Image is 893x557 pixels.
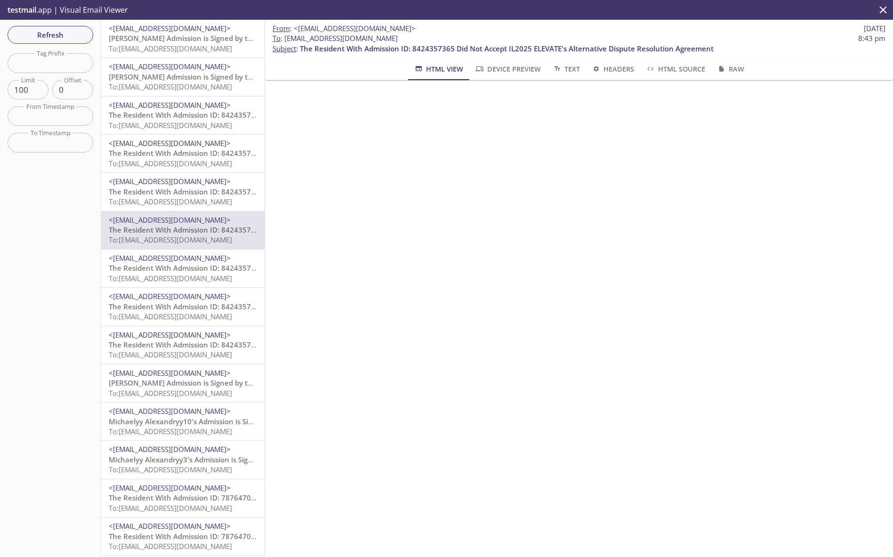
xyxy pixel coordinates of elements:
[109,72,289,81] span: [PERSON_NAME] Admission is Signed by the Resident
[109,62,231,71] span: <[EMAIL_ADDRESS][DOMAIN_NAME]>
[109,312,232,321] span: To: [EMAIL_ADDRESS][DOMAIN_NAME]
[8,26,93,44] button: Refresh
[475,63,540,75] span: Device Preview
[109,138,231,148] span: <[EMAIL_ADDRESS][DOMAIN_NAME]>
[273,33,398,43] span: : [EMAIL_ADDRESS][DOMAIN_NAME]
[109,378,289,387] span: [PERSON_NAME] Admission is Signed by the Resident
[273,44,296,53] span: Subject
[101,326,265,364] div: <[EMAIL_ADDRESS][DOMAIN_NAME]>The Resident With Admission ID: 8424357365 Did Not Accept IL2025 EL...
[109,100,231,110] span: <[EMAIL_ADDRESS][DOMAIN_NAME]>
[109,225,523,234] span: The Resident With Admission ID: 8424357365 Did Not Accept IL2025 ELEVATE's Alternative Dispute Re...
[109,121,232,130] span: To: [EMAIL_ADDRESS][DOMAIN_NAME]
[101,403,265,440] div: <[EMAIL_ADDRESS][DOMAIN_NAME]>Michaelyy Alexandryy10's Admission is Signed by the ResidentTo:[EMA...
[109,368,231,378] span: <[EMAIL_ADDRESS][DOMAIN_NAME]>
[109,340,523,349] span: The Resident With Admission ID: 8424357365 Did Not Accept IL2025 ELEVATE's Alternative Dispute Re...
[15,29,86,41] span: Refresh
[858,33,885,43] span: 8:43 pm
[101,97,265,134] div: <[EMAIL_ADDRESS][DOMAIN_NAME]>The Resident With Admission ID: 8424357365 Did Not Accept IL2025 EL...
[109,444,231,454] span: <[EMAIL_ADDRESS][DOMAIN_NAME]>
[300,44,714,53] span: The Resident With Admission ID: 8424357365 Did Not Accept IL2025 ELEVATE's Alternative Dispute Re...
[109,33,289,43] span: [PERSON_NAME] Admission is Signed by the Resident
[109,388,232,398] span: To: [EMAIL_ADDRESS][DOMAIN_NAME]
[101,211,265,249] div: <[EMAIL_ADDRESS][DOMAIN_NAME]>The Resident With Admission ID: 8424357365 Did Not Accept IL2025 EL...
[109,215,231,225] span: <[EMAIL_ADDRESS][DOMAIN_NAME]>
[109,330,231,339] span: <[EMAIL_ADDRESS][DOMAIN_NAME]>
[864,24,885,33] span: [DATE]
[109,253,231,263] span: <[EMAIL_ADDRESS][DOMAIN_NAME]>
[101,479,265,517] div: <[EMAIL_ADDRESS][DOMAIN_NAME]>The Resident With Admission ID: 7876470411 Did Not Accept Marquis I...
[8,5,36,15] span: testmail
[109,263,523,273] span: The Resident With Admission ID: 8424357365 Did Not Accept IL2025 ELEVATE's Alternative Dispute Re...
[109,291,231,301] span: <[EMAIL_ADDRESS][DOMAIN_NAME]>
[273,24,290,33] span: From
[109,274,232,283] span: To: [EMAIL_ADDRESS][DOMAIN_NAME]
[109,483,231,492] span: <[EMAIL_ADDRESS][DOMAIN_NAME]>
[109,541,232,551] span: To: [EMAIL_ADDRESS][DOMAIN_NAME]
[101,250,265,287] div: <[EMAIL_ADDRESS][DOMAIN_NAME]>The Resident With Admission ID: 8424357365 Did Not Accept IL2025 EL...
[552,63,580,75] span: Text
[109,503,232,513] span: To: [EMAIL_ADDRESS][DOMAIN_NAME]
[273,33,885,54] p: :
[109,406,231,416] span: <[EMAIL_ADDRESS][DOMAIN_NAME]>
[109,465,232,474] span: To: [EMAIL_ADDRESS][DOMAIN_NAME]
[273,33,281,43] span: To
[101,364,265,402] div: <[EMAIL_ADDRESS][DOMAIN_NAME]>[PERSON_NAME] Admission is Signed by the ResidentTo:[EMAIL_ADDRESS]...
[109,350,232,359] span: To: [EMAIL_ADDRESS][DOMAIN_NAME]
[414,63,463,75] span: HTML View
[109,187,523,196] span: The Resident With Admission ID: 8424357365 Did Not Accept IL2025 ELEVATE's Alternative Dispute Re...
[101,441,265,478] div: <[EMAIL_ADDRESS][DOMAIN_NAME]>Michaelyy Alexandryy3's Admission is Signed by the ResidentTo:[EMAI...
[109,159,232,168] span: To: [EMAIL_ADDRESS][DOMAIN_NAME]
[109,521,231,531] span: <[EMAIL_ADDRESS][DOMAIN_NAME]>
[716,63,744,75] span: Raw
[273,24,416,33] span: :
[109,24,231,33] span: <[EMAIL_ADDRESS][DOMAIN_NAME]>
[294,24,416,33] span: <[EMAIL_ADDRESS][DOMAIN_NAME]>
[109,82,232,91] span: To: [EMAIL_ADDRESS][DOMAIN_NAME]
[109,532,570,541] span: The Resident With Admission ID: 7876470411 Did Not Accept Marquis IL (IL2019 MARQUIS)'s Alternati...
[101,517,265,555] div: <[EMAIL_ADDRESS][DOMAIN_NAME]>The Resident With Admission ID: 7876470411 Did Not Accept Marquis I...
[109,493,570,502] span: The Resident With Admission ID: 7876470411 Did Not Accept Marquis IL (IL2019 MARQUIS)'s Alternati...
[109,235,232,244] span: To: [EMAIL_ADDRESS][DOMAIN_NAME]
[101,58,265,96] div: <[EMAIL_ADDRESS][DOMAIN_NAME]>[PERSON_NAME] Admission is Signed by the ResidentTo:[EMAIL_ADDRESS]...
[101,135,265,172] div: <[EMAIL_ADDRESS][DOMAIN_NAME]>The Resident With Admission ID: 8424357365 Did Not Accept IL2025 EL...
[109,177,231,186] span: <[EMAIL_ADDRESS][DOMAIN_NAME]>
[101,20,265,57] div: <[EMAIL_ADDRESS][DOMAIN_NAME]>[PERSON_NAME] Admission is Signed by the ResidentTo:[EMAIL_ADDRESS]...
[109,417,321,426] span: Michaelyy Alexandryy10's Admission is Signed by the Resident
[101,173,265,210] div: <[EMAIL_ADDRESS][DOMAIN_NAME]>The Resident With Admission ID: 8424357365 Did Not Accept IL2025 EL...
[109,302,523,311] span: The Resident With Admission ID: 8424357365 Did Not Accept IL2025 ELEVATE's Alternative Dispute Re...
[109,110,523,120] span: The Resident With Admission ID: 8424357365 Did Not Accept IL2025 ELEVATE's Alternative Dispute Re...
[109,427,232,436] span: To: [EMAIL_ADDRESS][DOMAIN_NAME]
[101,288,265,325] div: <[EMAIL_ADDRESS][DOMAIN_NAME]>The Resident With Admission ID: 8424357365 Did Not Accept IL2025 EL...
[109,197,232,206] span: To: [EMAIL_ADDRESS][DOMAIN_NAME]
[109,455,316,464] span: Michaelyy Alexandryy3's Admission is Signed by the Resident
[109,44,232,53] span: To: [EMAIL_ADDRESS][DOMAIN_NAME]
[591,63,634,75] span: Headers
[109,148,523,158] span: The Resident With Admission ID: 8424357365 Did Not Accept IL2025 ELEVATE's Alternative Dispute Re...
[645,63,705,75] span: HTML Source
